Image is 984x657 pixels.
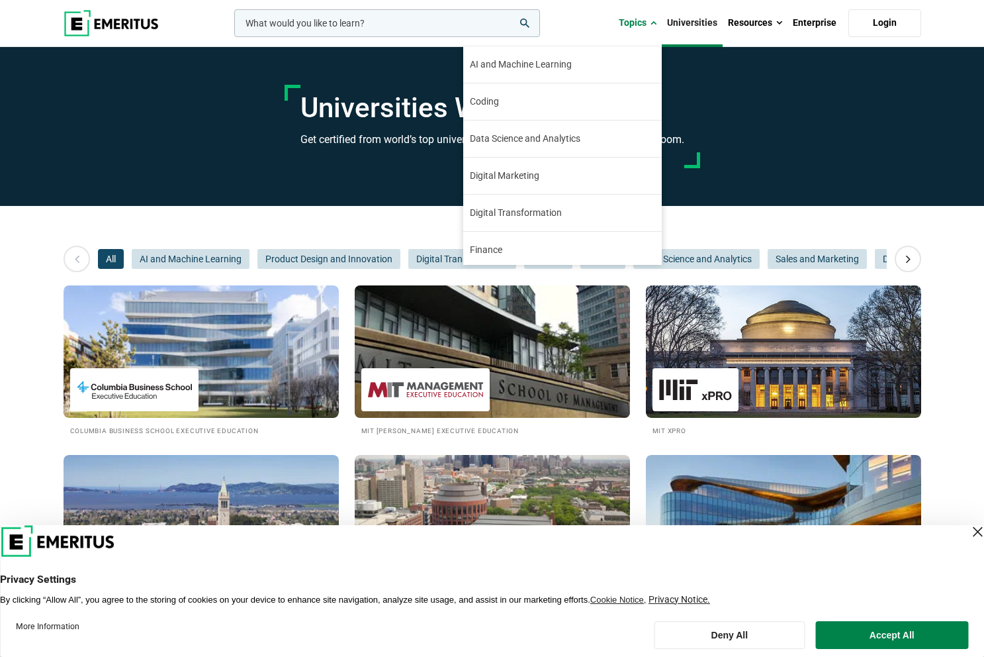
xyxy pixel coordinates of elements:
button: AI and Machine Learning [132,249,249,269]
a: Login [848,9,921,37]
a: Coding [463,83,662,120]
img: Universities We Work With [646,285,921,418]
h2: MIT xPRO [652,425,915,436]
img: Universities We Work With [355,455,630,587]
h3: Get certified from world’s top universities, through a globally connected classroom. [300,131,684,148]
span: Digital Transformation [470,206,562,220]
a: Universities We Work With Columbia Business School Executive Education Columbia Business School E... [64,285,339,436]
img: Universities We Work With [646,455,921,587]
span: Coding [470,95,499,109]
input: woocommerce-product-search-field-0 [234,9,540,37]
a: Digital Transformation [463,195,662,231]
a: Universities We Work With Berkeley Executive Education Berkeley Executive Education [64,455,339,605]
img: MIT xPRO [659,375,732,405]
button: Digital Marketing [875,249,960,269]
a: Universities We Work With MIT xPRO MIT xPRO [646,285,921,436]
button: All [98,249,124,269]
a: Digital Marketing [463,158,662,194]
img: Universities We Work With [64,455,339,587]
img: Universities We Work With [341,279,644,425]
img: Columbia Business School Executive Education [77,375,192,405]
button: Sales and Marketing [768,249,867,269]
a: AI and Machine Learning [463,46,662,83]
span: Data Science and Analytics [470,132,580,146]
img: MIT Sloan Executive Education [368,375,483,405]
a: Universities We Work With Wharton Executive Education [PERSON_NAME] Executive Education [355,455,630,605]
span: Finance [470,243,502,257]
a: Universities We Work With Kellogg Executive Education [PERSON_NAME] Executive Education [646,455,921,605]
button: Digital Transformation [408,249,516,269]
button: Data Science and Analytics [633,249,760,269]
img: Universities We Work With [64,285,339,418]
a: Finance [463,232,662,268]
span: Digital Marketing [470,169,539,183]
span: AI and Machine Learning [470,58,572,72]
h2: MIT [PERSON_NAME] Executive Education [361,425,623,436]
button: Product Design and Innovation [257,249,400,269]
a: Universities We Work With MIT Sloan Executive Education MIT [PERSON_NAME] Executive Education [355,285,630,436]
h2: Columbia Business School Executive Education [70,425,332,436]
a: Data Science and Analytics [463,121,662,157]
h1: Universities We Work With [300,91,684,125]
